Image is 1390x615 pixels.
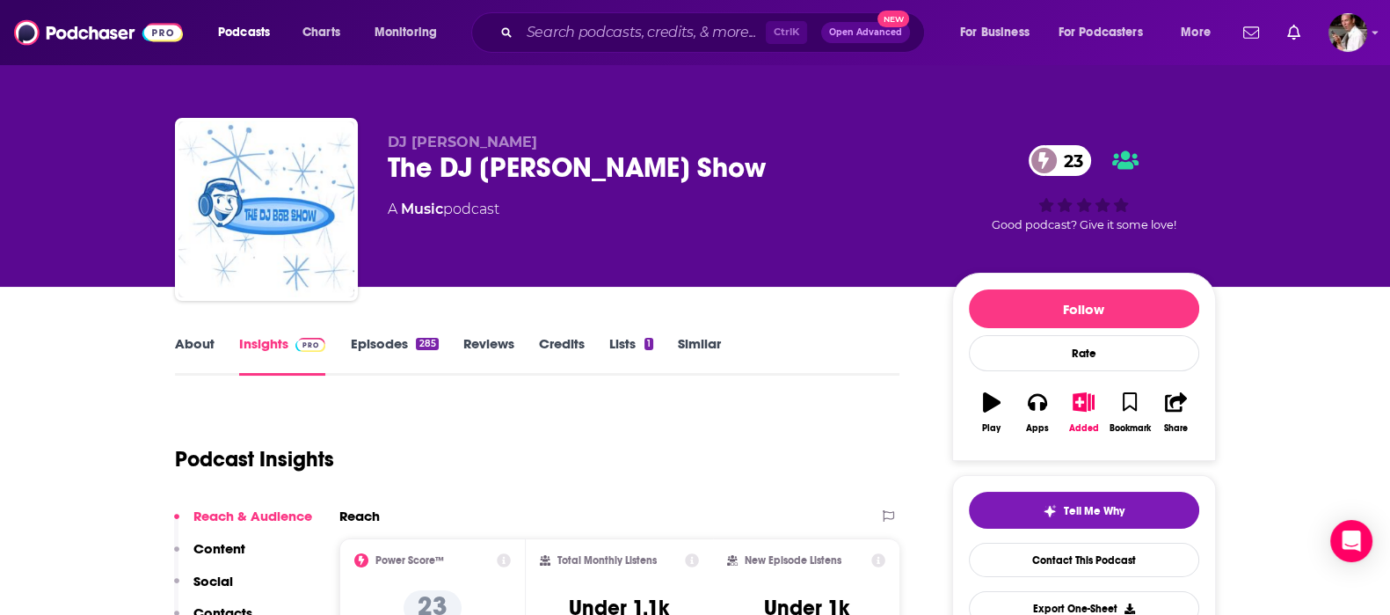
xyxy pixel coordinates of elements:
a: About [175,335,215,376]
button: Open AdvancedNew [821,22,910,43]
button: open menu [1168,18,1233,47]
span: Monitoring [375,20,437,45]
p: Content [193,540,245,557]
span: Charts [302,20,340,45]
button: open menu [362,18,460,47]
button: open menu [206,18,293,47]
div: Added [1069,423,1099,434]
h2: Reach [339,508,380,524]
button: Bookmark [1107,381,1153,444]
h2: Total Monthly Listens [557,554,657,567]
div: Share [1164,423,1188,434]
span: 23 [1046,145,1092,176]
img: User Profile [1328,13,1367,52]
button: Show profile menu [1328,13,1367,52]
a: Charts [291,18,351,47]
button: Added [1060,381,1106,444]
a: Music [401,201,443,217]
a: Show notifications dropdown [1280,18,1307,48]
h1: Podcast Insights [175,446,334,472]
span: Open Advanced [829,28,902,37]
a: Show notifications dropdown [1236,18,1266,48]
div: Open Intercom Messenger [1330,520,1372,562]
a: Episodes285 [350,335,438,376]
a: Similar [678,335,721,376]
a: Lists1 [609,335,653,376]
span: More [1181,20,1211,45]
button: Share [1153,381,1198,444]
p: Social [193,573,233,589]
span: Podcasts [218,20,270,45]
span: For Business [960,20,1030,45]
div: Bookmark [1109,423,1150,434]
img: The DJ Bob Show [178,121,354,297]
span: For Podcasters [1059,20,1143,45]
button: Apps [1015,381,1060,444]
a: Contact This Podcast [969,543,1199,577]
a: Reviews [463,335,514,376]
div: Play [982,423,1001,434]
span: Tell Me Why [1064,504,1124,518]
img: Podchaser - Follow, Share and Rate Podcasts [14,16,183,49]
div: Search podcasts, credits, & more... [488,12,942,53]
div: Apps [1026,423,1049,434]
button: Social [174,573,233,605]
div: 1 [644,338,653,350]
div: Rate [969,335,1199,371]
a: InsightsPodchaser Pro [239,335,326,376]
img: tell me why sparkle [1043,504,1057,518]
p: Reach & Audience [193,508,312,524]
span: Ctrl K [766,21,807,44]
input: Search podcasts, credits, & more... [520,18,766,47]
span: New [877,11,909,27]
span: DJ [PERSON_NAME] [388,134,537,150]
div: 23Good podcast? Give it some love! [952,134,1216,243]
button: tell me why sparkleTell Me Why [969,492,1199,529]
button: open menu [948,18,1052,47]
button: Content [174,540,245,573]
a: Credits [539,335,585,376]
button: Play [969,381,1015,444]
button: open menu [1047,18,1168,47]
a: 23 [1029,145,1092,176]
button: Follow [969,289,1199,328]
img: Podchaser Pro [295,338,326,352]
span: Good podcast? Give it some love! [992,218,1176,231]
span: Logged in as Quarto [1328,13,1367,52]
div: 285 [416,338,438,350]
h2: Power Score™ [375,554,444,567]
button: Reach & Audience [174,508,312,540]
h2: New Episode Listens [745,554,841,567]
div: A podcast [388,199,499,220]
